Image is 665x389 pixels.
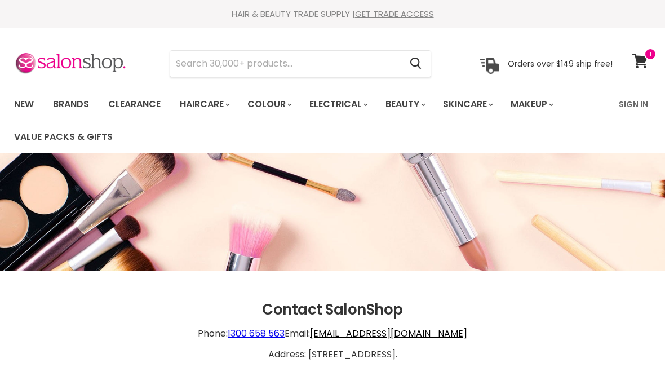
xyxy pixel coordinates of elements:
[6,92,42,116] a: New
[6,125,121,149] a: Value Packs & Gifts
[170,50,431,77] form: Product
[228,327,285,340] a: 1300 658 563
[170,51,401,77] input: Search
[14,319,651,370] p: Phone: Email: Address: [STREET_ADDRESS].
[171,92,237,116] a: Haircare
[301,92,375,116] a: Electrical
[6,88,612,153] ul: Main menu
[45,92,97,116] a: Brands
[355,8,434,20] a: GET TRADE ACCESS
[14,302,651,319] h2: Contact SalonShop
[239,92,299,116] a: Colour
[502,92,560,116] a: Makeup
[310,327,467,340] a: [EMAIL_ADDRESS][DOMAIN_NAME]
[401,51,431,77] button: Search
[435,92,500,116] a: Skincare
[100,92,169,116] a: Clearance
[508,58,613,68] p: Orders over $149 ship free!
[612,92,655,116] a: Sign In
[377,92,432,116] a: Beauty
